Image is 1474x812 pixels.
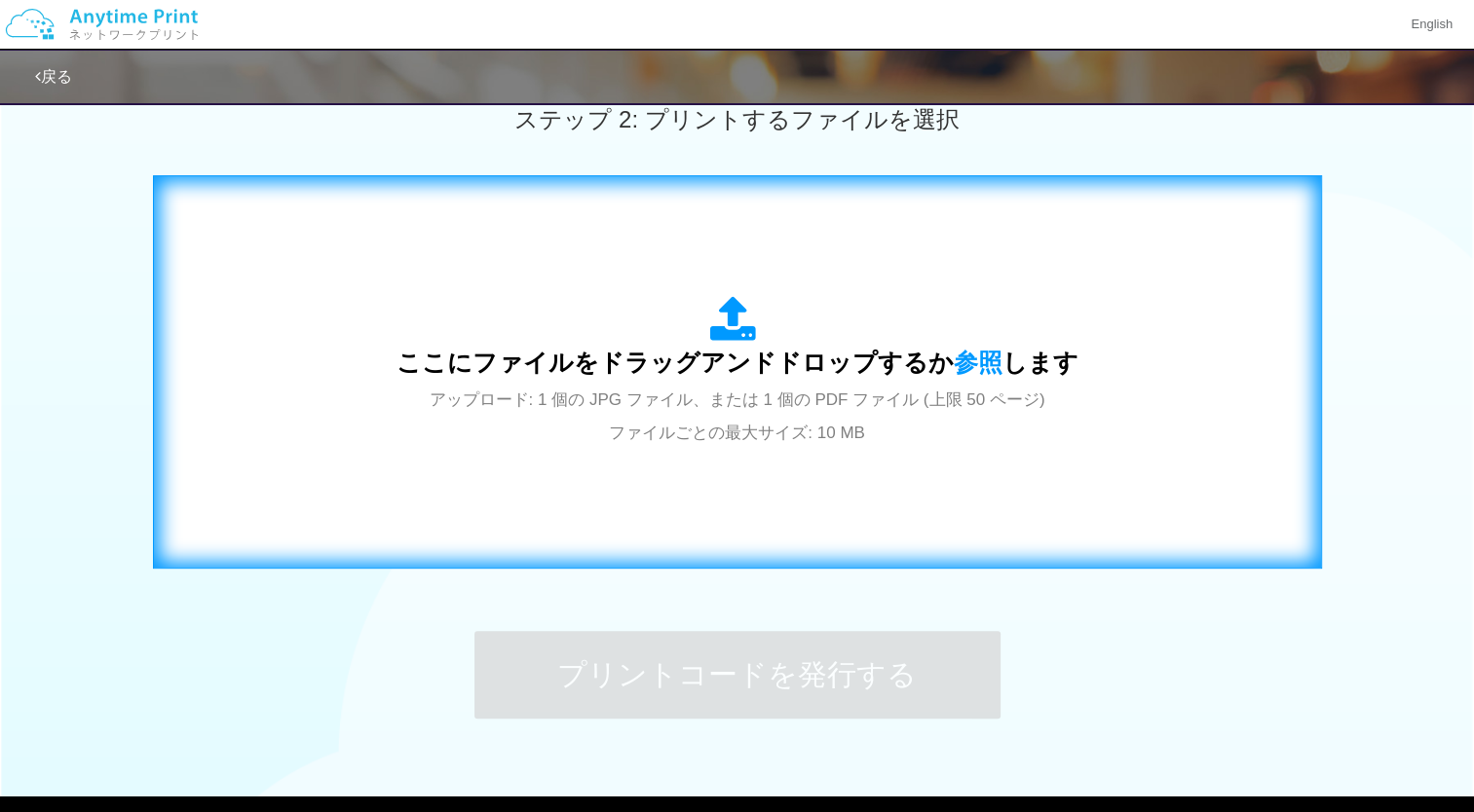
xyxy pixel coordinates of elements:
[474,631,1001,719] button: プリントコードを発行する
[35,68,72,85] a: 戻る
[954,349,1002,376] span: 参照
[514,106,959,132] span: ステップ 2: プリントするファイルを選択
[397,349,1078,376] span: ここにファイルをドラッグアンドドロップするか します
[430,390,1045,442] span: アップロード: 1 個の JPG ファイル、または 1 個の PDF ファイル (上限 50 ページ) ファイルごとの最大サイズ: 10 MB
